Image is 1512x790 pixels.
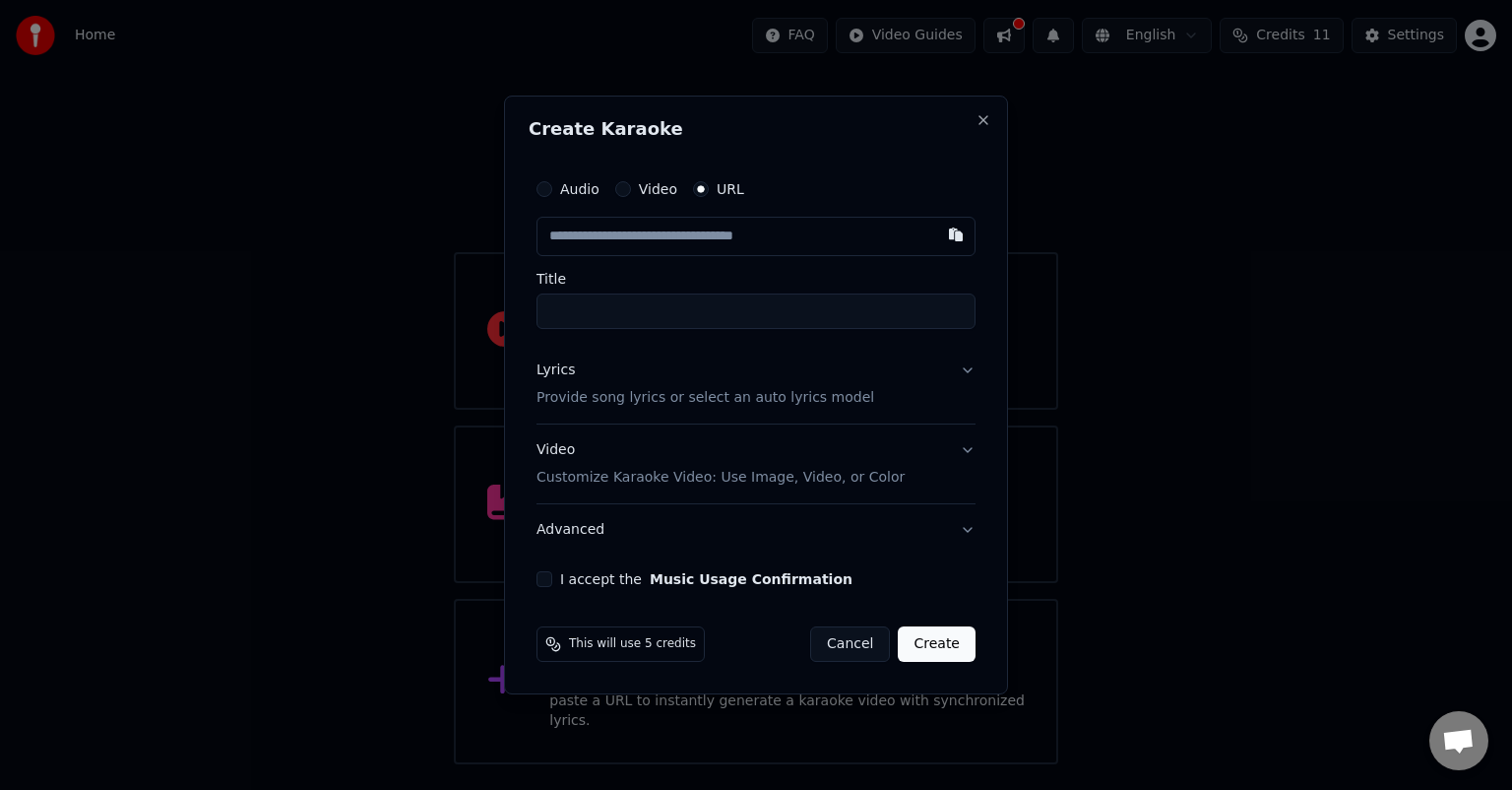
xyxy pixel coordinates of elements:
button: LyricsProvide song lyrics or select an auto lyrics model [536,345,976,424]
div: Video [536,440,905,488]
label: Title [536,272,976,286]
div: Lyrics [536,361,575,380]
label: Audio [560,182,599,196]
h2: Create Karaoke [529,120,983,138]
button: I accept the [650,572,852,586]
button: Create [898,626,976,662]
button: Advanced [536,504,976,556]
label: Video [639,182,677,196]
span: This will use 5 credits [569,636,696,652]
label: I accept the [560,572,852,586]
label: URL [717,182,744,196]
p: Customize Karaoke Video: Use Image, Video, or Color [536,468,905,488]
button: Cancel [810,626,890,662]
p: Provide song lyrics or select an auto lyrics model [536,388,874,408]
button: VideoCustomize Karaoke Video: Use Image, Video, or Color [536,425,976,503]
